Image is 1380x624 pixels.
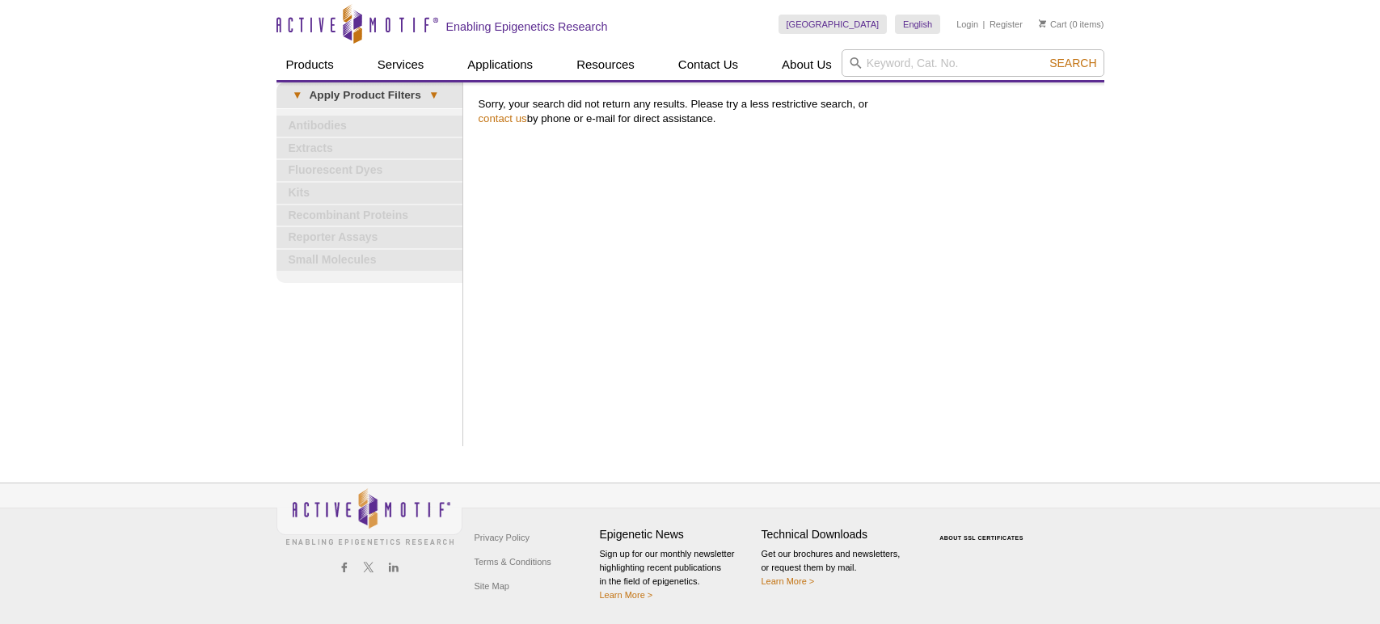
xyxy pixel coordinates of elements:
a: Cart [1039,19,1067,30]
span: Search [1049,57,1096,70]
h4: Technical Downloads [762,528,915,542]
a: Login [956,19,978,30]
a: English [895,15,940,34]
li: (0 items) [1039,15,1104,34]
a: Small Molecules [276,250,462,271]
a: Terms & Conditions [471,550,555,574]
a: Learn More > [762,576,815,586]
a: ABOUT SSL CERTIFICATES [939,535,1023,541]
li: | [983,15,985,34]
a: Learn More > [600,590,653,600]
input: Keyword, Cat. No. [842,49,1104,77]
span: ▾ [421,88,446,103]
a: About Us [772,49,842,80]
a: Kits [276,183,462,204]
a: Recombinant Proteins [276,205,462,226]
a: Applications [458,49,542,80]
a: ▾Apply Product Filters▾ [276,82,462,108]
h4: Epigenetic News [600,528,753,542]
a: Extracts [276,138,462,159]
img: Active Motif, [276,483,462,549]
table: Click to Verify - This site chose Symantec SSL for secure e-commerce and confidential communicati... [923,512,1044,547]
a: Antibodies [276,116,462,137]
span: ▾ [285,88,310,103]
img: Your Cart [1039,19,1046,27]
p: Get our brochures and newsletters, or request them by mail. [762,547,915,588]
a: Register [990,19,1023,30]
a: Resources [567,49,644,80]
a: [GEOGRAPHIC_DATA] [779,15,888,34]
h2: Enabling Epigenetics Research [446,19,608,34]
a: Products [276,49,344,80]
a: Site Map [471,574,513,598]
a: Services [368,49,434,80]
button: Search [1044,56,1101,70]
p: Sorry, your search did not return any results. Please try a less restrictive search, or by phone ... [479,97,1096,126]
a: Fluorescent Dyes [276,160,462,181]
a: Reporter Assays [276,227,462,248]
a: Privacy Policy [471,525,534,550]
p: Sign up for our monthly newsletter highlighting recent publications in the field of epigenetics. [600,547,753,602]
a: contact us [479,112,527,124]
a: Contact Us [669,49,748,80]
